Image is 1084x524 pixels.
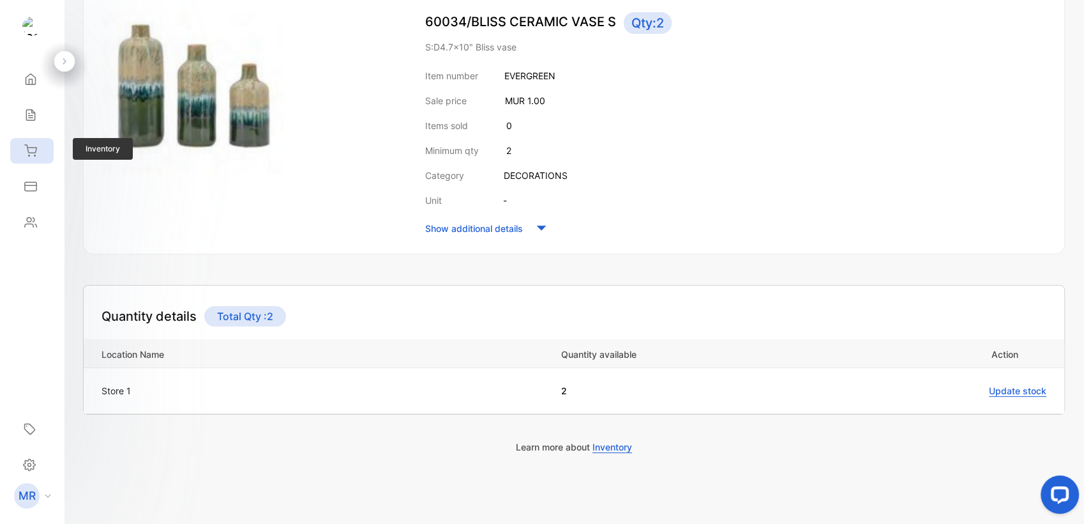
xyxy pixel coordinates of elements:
p: Show additional details [425,222,523,235]
h4: Quantity details [102,307,197,326]
p: Items sold [425,119,468,132]
p: EVERGREEN [504,69,555,82]
p: 0 [506,119,512,132]
p: MR [19,488,36,504]
p: Sale price [425,94,467,107]
span: Qty: 2 [624,12,672,34]
p: Total Qty : 2 [204,306,286,327]
p: Store 1 [102,384,131,397]
p: Learn more about [83,440,1065,454]
img: logo [22,17,41,36]
p: 2 [506,144,511,157]
p: S:D4.7x10" Bliss vase [425,40,1046,54]
p: Action [841,346,1018,361]
span: Inventory [592,442,632,453]
span: MUR 1.00 [505,95,545,106]
p: Quantity available [561,346,822,361]
p: Minimum qty [425,144,479,157]
p: Location Name [102,346,548,361]
p: Item number [425,69,478,82]
p: DECORATIONS [504,169,568,182]
p: Category [425,169,464,182]
iframe: LiveChat chat widget [1030,470,1084,524]
p: Unit [425,194,442,207]
p: 2 [561,384,822,397]
span: Inventory [73,138,133,160]
img: item [102,12,284,174]
p: - [503,194,507,207]
span: Update stock [989,385,1046,397]
p: 60034/BLISS CERAMIC VASE S [425,12,1046,34]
